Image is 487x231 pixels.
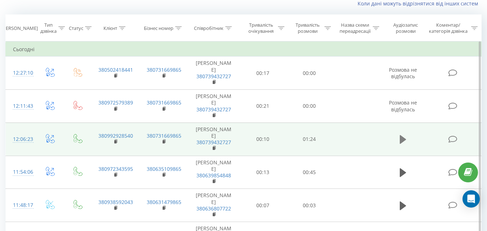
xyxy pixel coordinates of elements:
[286,123,333,156] td: 01:24
[240,189,286,222] td: 00:07
[196,205,231,212] a: 380636807722
[389,99,417,112] span: Розмова не відбулась
[196,172,231,179] a: 380639854848
[339,22,371,34] div: Назва схеми переадресації
[240,156,286,189] td: 00:13
[40,22,57,34] div: Тип дзвінка
[147,66,181,73] a: 380731669865
[427,22,469,34] div: Коментар/категорія дзвінка
[147,132,181,139] a: 380731669865
[6,42,482,57] td: Сьогодні
[188,156,240,189] td: [PERSON_NAME]
[240,123,286,156] td: 00:10
[389,66,417,80] span: Розмова не відбулась
[1,25,38,31] div: [PERSON_NAME]
[246,22,276,34] div: Тривалість очікування
[286,156,333,189] td: 00:45
[69,25,83,31] div: Статус
[98,199,133,205] a: 380938592043
[13,198,28,212] div: 11:48:17
[194,25,223,31] div: Співробітник
[13,165,28,179] div: 11:54:06
[196,73,231,80] a: 380739432727
[103,25,117,31] div: Клієнт
[13,132,28,146] div: 12:06:23
[147,99,181,106] a: 380731669865
[293,22,323,34] div: Тривалість розмови
[144,25,173,31] div: Бізнес номер
[388,22,424,34] div: Аудіозапис розмови
[286,189,333,222] td: 00:03
[13,99,28,113] div: 12:11:43
[196,106,231,113] a: 380739432727
[240,57,286,90] td: 00:17
[147,199,181,205] a: 380631479865
[286,57,333,90] td: 00:00
[286,90,333,123] td: 00:00
[188,57,240,90] td: [PERSON_NAME]
[98,99,133,106] a: 380972579389
[196,139,231,146] a: 380739432727
[147,165,181,172] a: 380635109865
[98,66,133,73] a: 380502418441
[188,123,240,156] td: [PERSON_NAME]
[188,189,240,222] td: [PERSON_NAME]
[188,90,240,123] td: [PERSON_NAME]
[98,165,133,172] a: 380972343595
[98,132,133,139] a: 380992928540
[462,190,480,208] div: Open Intercom Messenger
[240,90,286,123] td: 00:21
[13,66,28,80] div: 12:27:10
